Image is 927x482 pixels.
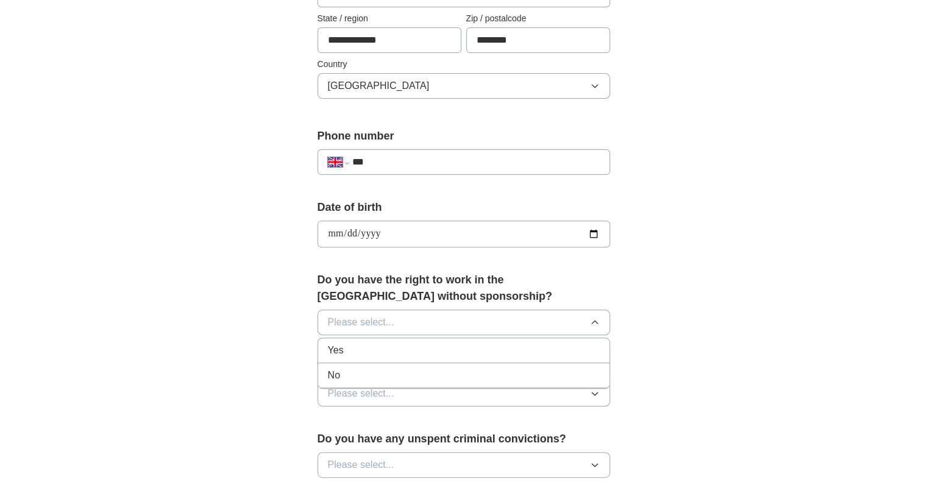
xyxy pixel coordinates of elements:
[328,315,394,330] span: Please select...
[318,58,610,71] label: Country
[318,199,610,216] label: Date of birth
[318,452,610,478] button: Please select...
[318,128,610,144] label: Phone number
[318,272,610,305] label: Do you have the right to work in the [GEOGRAPHIC_DATA] without sponsorship?
[318,431,610,447] label: Do you have any unspent criminal convictions?
[466,12,610,25] label: Zip / postalcode
[328,386,394,401] span: Please select...
[318,310,610,335] button: Please select...
[318,12,461,25] label: State / region
[328,343,344,358] span: Yes
[328,79,430,93] span: [GEOGRAPHIC_DATA]
[318,73,610,99] button: [GEOGRAPHIC_DATA]
[318,381,610,406] button: Please select...
[328,458,394,472] span: Please select...
[328,368,340,383] span: No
